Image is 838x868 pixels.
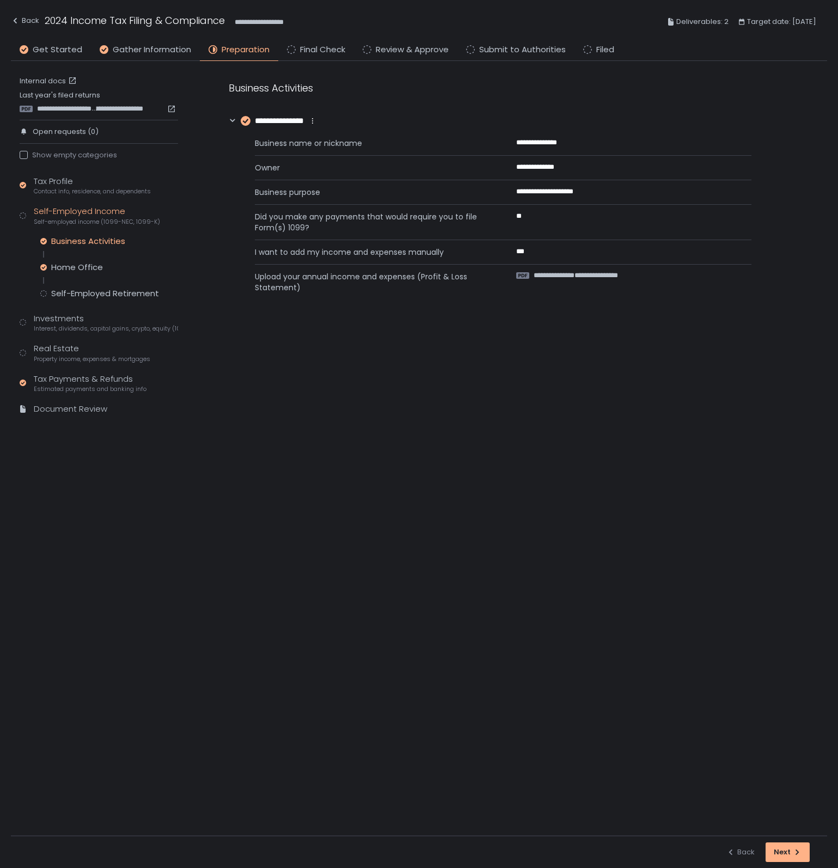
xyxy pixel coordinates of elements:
span: Submit to Authorities [479,44,566,56]
div: Last year's filed returns [20,90,178,113]
div: Tax Profile [34,175,151,196]
span: Open requests (0) [33,127,99,137]
span: Deliverables: 2 [676,15,729,28]
span: Estimated payments and banking info [34,385,146,393]
span: Upload your annual income and expenses (Profit & Loss Statement) [255,271,490,293]
span: I want to add my income and expenses manually [255,247,490,258]
span: Get Started [33,44,82,56]
span: Business name or nickname [255,138,490,149]
div: Investments [34,313,178,333]
button: Back [726,842,755,862]
span: Property income, expenses & mortgages [34,355,150,363]
div: Back [11,14,39,27]
div: Self-Employed Retirement [51,288,159,299]
span: Final Check [300,44,345,56]
span: Filed [596,44,614,56]
div: Home Office [51,262,103,273]
a: Internal docs [20,76,79,86]
div: Real Estate [34,343,150,363]
div: Tax Payments & Refunds [34,373,146,394]
div: Back [726,847,755,857]
span: Preparation [222,44,270,56]
span: Interest, dividends, capital gains, crypto, equity (1099s, K-1s) [34,325,178,333]
span: Did you make any payments that would require you to file Form(s) 1099? [255,211,490,233]
span: Owner [255,162,490,173]
span: Review & Approve [376,44,449,56]
span: Business purpose [255,187,490,198]
h1: 2024 Income Tax Filing & Compliance [45,13,225,28]
span: Gather Information [113,44,191,56]
button: Next [766,842,810,862]
div: Next [774,847,802,857]
div: Business Activities [51,236,125,247]
button: Back [11,13,39,31]
div: Self-Employed Income [34,205,160,226]
span: Target date: [DATE] [747,15,816,28]
div: Document Review [34,403,107,415]
span: Contact info, residence, and dependents [34,187,151,195]
div: Business Activities [229,81,751,95]
span: Self-employed income (1099-NEC, 1099-K) [34,218,160,226]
